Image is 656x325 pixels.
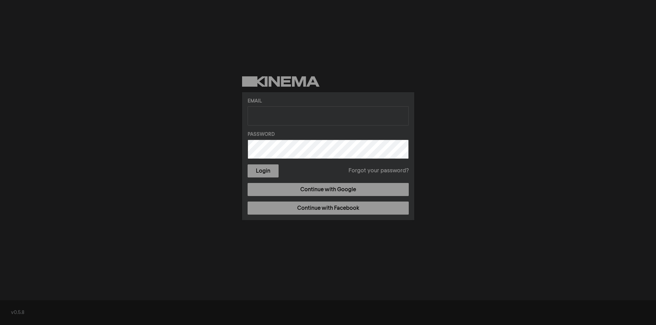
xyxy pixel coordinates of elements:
button: Login [248,164,279,177]
a: Forgot your password? [348,167,409,175]
label: Password [248,131,409,138]
label: Email [248,98,409,105]
a: Continue with Google [248,183,409,196]
a: Continue with Facebook [248,202,409,215]
div: v0.5.8 [11,309,645,316]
